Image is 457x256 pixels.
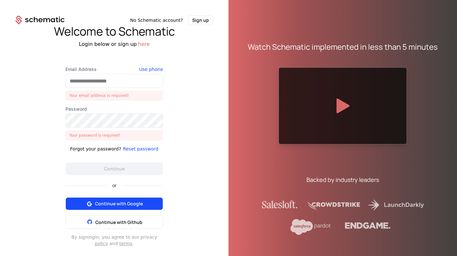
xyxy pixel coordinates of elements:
button: Continue with Github [65,215,163,229]
button: Continue [65,162,163,175]
button: Reset password [123,146,158,152]
span: No Schematic account? [130,17,183,23]
button: here [138,40,150,48]
div: By signing in , you agree to our privacy and . [65,234,163,247]
a: terms [119,241,133,246]
div: Forgot your password? [70,146,121,152]
a: policy [95,241,108,246]
div: Your email address is required! [65,90,163,101]
div: Your password is required! [65,130,163,141]
div: Backed by industry leaders [306,175,379,184]
button: Sign up [188,15,213,25]
button: Use phone [139,66,163,73]
span: Continue with Github [95,219,142,225]
label: Password [65,106,163,112]
button: Continue with Google [65,197,163,210]
label: Email Address [65,66,163,73]
div: Watch Schematic implemented in less than 5 minutes [248,42,438,52]
span: Continue with Google [95,201,143,207]
span: or [107,183,122,188]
